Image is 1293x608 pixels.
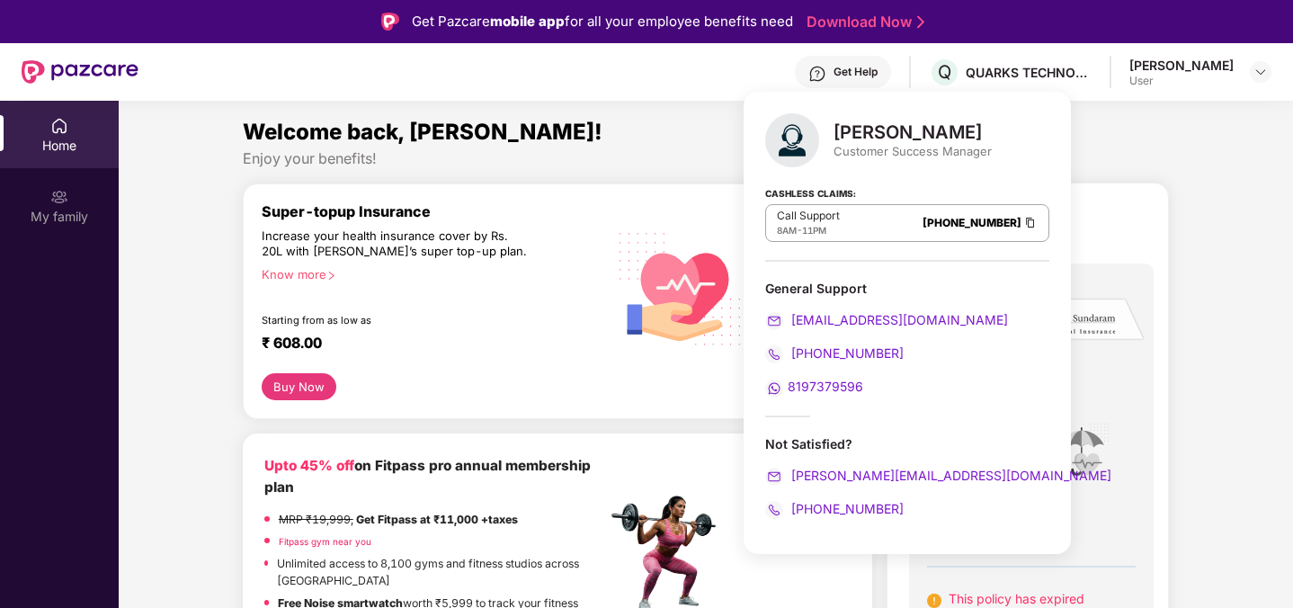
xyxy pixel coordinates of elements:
[788,312,1008,327] span: [EMAIL_ADDRESS][DOMAIN_NAME]
[765,501,904,516] a: [PHONE_NUMBER]
[802,225,826,236] span: 11PM
[788,501,904,516] span: [PHONE_NUMBER]
[326,271,336,281] span: right
[834,121,992,143] div: [PERSON_NAME]
[777,223,840,237] div: -
[765,345,904,361] a: [PHONE_NUMBER]
[765,380,783,398] img: svg+xml;base64,PHN2ZyB4bWxucz0iaHR0cDovL3d3dy53My5vcmcvMjAwMC9zdmciIHdpZHRoPSIyMCIgaGVpZ2h0PSIyMC...
[765,280,1049,297] div: General Support
[1023,215,1038,230] img: Clipboard Icon
[788,468,1111,483] span: [PERSON_NAME][EMAIL_ADDRESS][DOMAIN_NAME]
[1253,65,1268,79] img: svg+xml;base64,PHN2ZyBpZD0iRHJvcGRvd24tMzJ4MzIiIHhtbG5zPSJodHRwOi8vd3d3LnczLm9yZy8yMDAwL3N2ZyIgd2...
[765,345,783,363] img: svg+xml;base64,PHN2ZyB4bWxucz0iaHR0cDovL3d3dy53My5vcmcvMjAwMC9zdmciIHdpZHRoPSIyMCIgaGVpZ2h0PSIyMC...
[412,11,793,32] div: Get Pazcare for all your employee benefits need
[279,536,371,547] a: Fitpass gym near you
[765,312,783,330] img: svg+xml;base64,PHN2ZyB4bWxucz0iaHR0cDovL3d3dy53My5vcmcvMjAwMC9zdmciIHdpZHRoPSIyMCIgaGVpZ2h0PSIyMC...
[765,312,1008,327] a: [EMAIL_ADDRESS][DOMAIN_NAME]
[834,65,878,79] div: Get Help
[262,373,336,400] button: Buy Now
[262,267,596,280] div: Know more
[262,228,530,260] div: Increase your health insurance cover by Rs. 20L with [PERSON_NAME]’s super top-up plan.
[765,113,819,167] img: svg+xml;base64,PHN2ZyB4bWxucz0iaHR0cDovL3d3dy53My5vcmcvMjAwMC9zdmciIHhtbG5zOnhsaW5rPSJodHRwOi8vd3...
[1019,298,1145,342] img: insurerLogo
[765,501,783,519] img: svg+xml;base64,PHN2ZyB4bWxucz0iaHR0cDovL3d3dy53My5vcmcvMjAwMC9zdmciIHdpZHRoPSIyMCIgaGVpZ2h0PSIyMC...
[264,457,591,496] b: on Fitpass pro annual membership plan
[949,591,1084,606] span: This policy has expired
[938,61,951,83] span: Q
[834,143,992,159] div: Customer Success Manager
[765,280,1049,398] div: General Support
[262,334,589,355] div: ₹ 608.00
[243,149,1170,168] div: Enjoy your benefits!
[917,13,924,31] img: Stroke
[22,60,138,84] img: New Pazcare Logo
[277,555,606,590] p: Unlimited access to 8,100 gyms and fitness studios across [GEOGRAPHIC_DATA]
[765,379,863,394] a: 8197379596
[765,468,1111,483] a: [PERSON_NAME][EMAIL_ADDRESS][DOMAIN_NAME]
[808,65,826,83] img: svg+xml;base64,PHN2ZyBpZD0iSGVscC0zMngzMiIgeG1sbnM9Imh0dHA6Ly93d3cudzMub3JnLzIwMDAvc3ZnIiB3aWR0aD...
[765,435,1049,452] div: Not Satisfied?
[356,513,518,526] strong: Get Fitpass at ₹11,000 +taxes
[50,117,68,135] img: svg+xml;base64,PHN2ZyBpZD0iSG9tZSIgeG1sbnM9Imh0dHA6Ly93d3cudzMub3JnLzIwMDAvc3ZnIiB3aWR0aD0iMjAiIG...
[264,457,354,474] b: Upto 45% off
[923,216,1021,229] a: [PHONE_NUMBER]
[788,345,904,361] span: [PHONE_NUMBER]
[1129,74,1234,88] div: User
[1053,422,1111,481] img: icon
[243,119,602,145] span: Welcome back, [PERSON_NAME]!
[765,183,856,202] strong: Cashless Claims:
[777,209,840,223] p: Call Support
[765,435,1049,519] div: Not Satisfied?
[490,13,565,30] strong: mobile app
[807,13,919,31] a: Download Now
[927,594,941,608] img: svg+xml;base64,PHN2ZyB4bWxucz0iaHR0cDovL3d3dy53My5vcmcvMjAwMC9zdmciIHdpZHRoPSIxNiIgaGVpZ2h0PSIxNi...
[262,314,531,326] div: Starting from as low as
[765,468,783,486] img: svg+xml;base64,PHN2ZyB4bWxucz0iaHR0cDovL3d3dy53My5vcmcvMjAwMC9zdmciIHdpZHRoPSIyMCIgaGVpZ2h0PSIyMC...
[50,188,68,206] img: svg+xml;base64,PHN2ZyB3aWR0aD0iMjAiIGhlaWdodD0iMjAiIHZpZXdCb3g9IjAgMCAyMCAyMCIgZmlsbD0ibm9uZSIgeG...
[607,212,755,362] img: svg+xml;base64,PHN2ZyB4bWxucz0iaHR0cDovL3d3dy53My5vcmcvMjAwMC9zdmciIHhtbG5zOnhsaW5rPSJodHRwOi8vd3...
[1129,57,1234,74] div: [PERSON_NAME]
[279,513,353,526] del: MRP ₹19,999,
[381,13,399,31] img: Logo
[777,225,797,236] span: 8AM
[966,64,1092,81] div: QUARKS TECHNOSOFT
[788,379,863,394] span: 8197379596
[262,202,607,220] div: Super-topup Insurance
